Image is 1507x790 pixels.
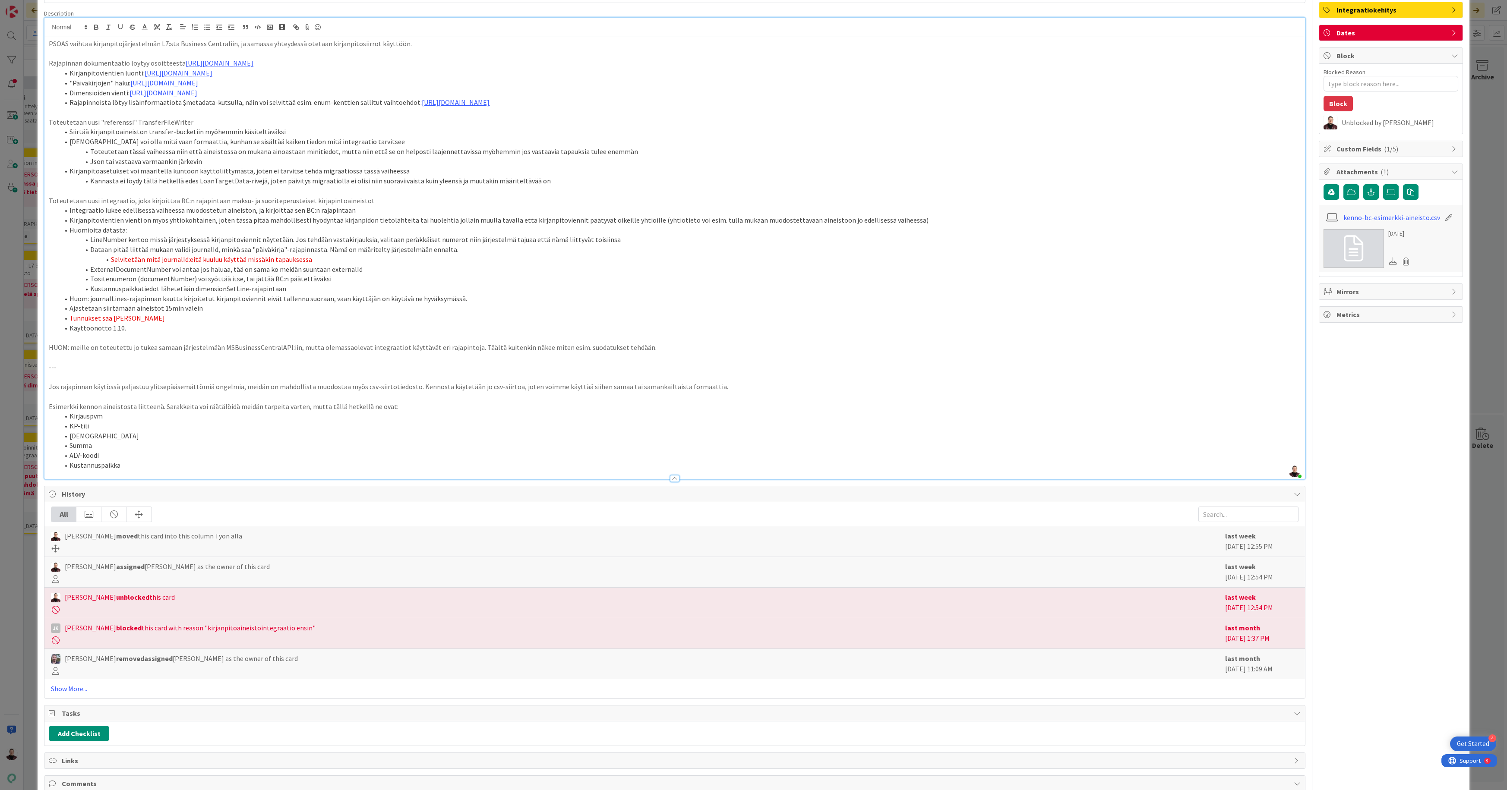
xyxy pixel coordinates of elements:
div: [DATE] 12:54 PM [1225,561,1298,583]
span: Block [1336,50,1447,61]
span: Integraatiokehitys [1336,5,1447,15]
li: [DEMOGRAPHIC_DATA] [59,431,1300,441]
li: ALV-koodi [59,450,1300,460]
span: Links [62,755,1289,766]
div: Open Get Started checklist, remaining modules: 4 [1450,736,1496,751]
li: KP-tili [59,421,1300,431]
span: Tasks [62,708,1289,718]
button: Add Checklist [49,726,109,741]
a: [URL][DOMAIN_NAME] [130,88,197,97]
b: last week [1225,532,1256,540]
img: GyOPHTWdLeFzhezoR5WqbUuXKKP5xpSS.jpg [1289,465,1301,477]
div: JK [51,623,60,633]
p: Toteutetaan uusi integraatio, joka kirjoittaa BC:n rajapintaan maksu- ja suoriteperusteiset kirja... [49,196,1300,206]
span: Dates [1336,28,1447,38]
img: AA [51,562,60,572]
b: assigned [116,562,145,571]
li: "Päiväkirjojen" haku: [59,78,1300,88]
span: [PERSON_NAME] this card with reason "kirjanpitoaineistointegraatio ensin" [65,623,316,633]
li: Integraatio lukee edellisessä vaiheessa muodostetun aineiston, ja kirjoittaa sen BC:n rajapintaan [59,205,1300,215]
li: Huomioita datasta: [59,225,1300,235]
div: 4 [1488,734,1496,742]
span: Custom Fields [1336,144,1447,154]
b: last week [1225,593,1256,601]
li: Ajastetaan siirtämään aineistot 15min välein [59,303,1300,313]
li: Kannasta ei löydy tällä hetkellä edes LoanTargetData-rivejä, joten päivitys migraatiolla ei olisi... [59,176,1300,186]
span: Comments [62,778,1289,789]
li: [DEMOGRAPHIC_DATA] voi olla mitä vaan formaattia, kunhan se sisältää kaiken tiedon mitä integraat... [59,137,1300,147]
li: Dimensioiden vienti: [59,88,1300,98]
span: History [62,489,1289,499]
a: [URL][DOMAIN_NAME] [422,98,490,107]
span: Support [18,1,39,12]
p: PSOAS vaihtaa kirjanpitojärjestelmän L7:sta Business Centraliin, ja samassa yhteydessä otetaan ki... [49,39,1300,49]
li: LineNumber kertoo missä järjestyksessä kirjanpitoviennit näytetään. Jos tehdään vastakirjauksia, ... [59,235,1300,245]
p: Toteutetaan uusi "referenssi" TransferFileWriter [49,117,1300,127]
li: Kirjanpitoasetukset voi määritellä kuntoon käyttöliittymästä, joten ei tarvitse tehdä migraatioss... [59,166,1300,176]
b: last week [1225,562,1256,571]
div: All [51,507,76,522]
div: [DATE] 12:54 PM [1225,592,1298,614]
span: [PERSON_NAME] this card [65,592,175,602]
span: Mirrors [1336,286,1447,297]
b: assigned [144,654,173,663]
li: Käyttöönotto 1.10. [59,323,1300,333]
p: HUOM: meille on toteutettu jo tukea samaan järjestelmään MSBusinessCentralAPI:iin, mutta olemassa... [49,343,1300,353]
p: --- [49,362,1300,372]
li: Kustannuspaikkatiedot lähetetään dimensionSetLine-rajapintaan [59,284,1300,294]
li: Kirjauspvm [59,411,1300,421]
span: [PERSON_NAME] [PERSON_NAME] as the owner of this card [65,653,298,664]
button: Block [1324,96,1353,111]
p: Rajapinnan dokumentaatio löytyy osoitteesta [49,58,1300,68]
li: Siirtää kirjanpitoaineiston transfer-bucketiin myöhemmin käsiteltäväksi [59,127,1300,137]
li: Huom: journalLines-rajapinnan kautta kirjoitetut kirjanpitoviennit eivät tallennu suoraan, vaan k... [59,294,1300,304]
img: AA [1324,116,1337,129]
li: Dataan pitää liittää mukaan validi journalId, minkä saa "päiväkirja"-rajapinnasta. Nämä on määrit... [59,245,1300,255]
p: Jos rajapinnan käytössä paljastuu ylitsepääsemättömiä ongelmia, meidän on mahdollista muodostaa m... [49,382,1300,392]
b: blocked [116,623,142,632]
div: [DATE] 11:09 AM [1225,653,1298,675]
span: Selvitetään mitä journalId:eitä kuuluu käyttää missäkin tapauksessa [111,255,312,264]
li: ExternalDocumentNumber voi antaa jos haluaa, tää on sama ko meidän suuntaan externalId [59,264,1300,274]
p: Esimerkki kennon aineistosta liitteenä. Sarakkeita voi räätälöidä meidän tarpeita varten, mutta t... [49,402,1300,412]
img: TK [51,654,60,664]
li: Json tai vastaava varmaankin järkevin [59,157,1300,167]
li: Toteutetaan tässä vaiheessa niin että aineistossa on mukana ainoastaan minitiedot, mutta niin ett... [59,147,1300,157]
div: [DATE] 12:55 PM [1225,531,1298,552]
div: [DATE] [1388,229,1413,238]
span: [PERSON_NAME] [PERSON_NAME] as the owner of this card [65,561,270,572]
input: Search... [1198,507,1298,522]
b: moved [116,532,138,540]
li: Tositenumeron (documentNumber) voi syöttää itse, tai jättää BC:n päätettäväksi [59,274,1300,284]
div: Download [1388,256,1398,267]
li: Summa [59,441,1300,450]
span: ( 1/5 ) [1384,145,1398,153]
a: [URL][DOMAIN_NAME] [145,69,212,77]
a: [URL][DOMAIN_NAME] [186,59,253,67]
label: Blocked Reason [1324,68,1365,76]
span: Tunnukset saa [PERSON_NAME] [70,314,165,322]
li: Rajapinnoista lötyy lisäinformaatiota $metadata-kutsulla, näin voi selvittää esim. enum-kenttien ... [59,98,1300,107]
li: Kirjanpitovientien luonti: [59,68,1300,78]
li: Kirjanpitovientien vienti on myös yhtiökohtainen, joten tässä pitää mahdollisesti hyödyntää kirja... [59,215,1300,225]
div: 9 [45,3,47,10]
img: AA [51,593,60,602]
div: Unblocked by [PERSON_NAME] [1342,119,1458,126]
li: Kustannuspaikka [59,460,1300,470]
b: last month [1225,623,1260,632]
span: Metrics [1336,309,1447,320]
a: [URL][DOMAIN_NAME] [130,79,198,87]
b: last month [1225,654,1260,663]
b: unblocked [116,593,149,601]
span: ( 1 ) [1381,167,1389,176]
div: [DATE] 1:37 PM [1225,623,1298,644]
img: AA [51,532,60,541]
b: removed [116,654,144,663]
span: Attachments [1336,167,1447,177]
div: Get Started [1457,740,1489,748]
a: Show More... [51,683,1298,694]
span: Description [44,9,74,17]
span: [PERSON_NAME] this card into this column Työn alla [65,531,242,541]
a: kenno-bc-esimerkki-aineisto.csv [1343,212,1440,223]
